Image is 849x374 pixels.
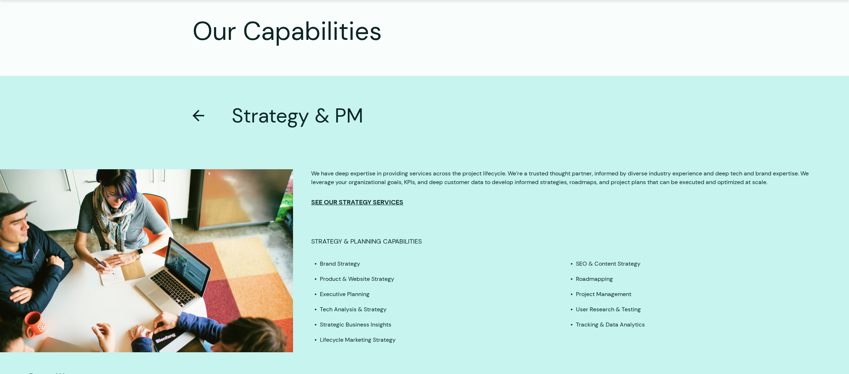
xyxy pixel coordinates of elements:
[232,103,363,129] h3: Strategy & PM
[576,259,826,268] li: SEO & Content Strategy
[320,320,570,329] li: Strategic Business Insights
[576,305,826,314] li: User Research & Testing
[320,275,570,283] li: Product & Website Strategy
[320,290,570,299] li: Executive Planning
[576,275,826,283] li: Roadmapping
[320,259,570,268] li: Brand Strategy
[193,16,657,47] h2: Our Capabilities
[311,198,403,206] a: See our Strategy Services
[576,290,826,299] li: Project Management
[311,169,826,187] p: We have deep expertise in providing services across the project lifecycle. We’re a trusted though...
[576,320,826,329] li: Tracking & Data Analytics
[311,237,826,246] p: Strategy & Planning Capabilities
[320,305,570,314] li: Tech Analysis & Strategy
[320,336,570,344] li: Lifecycle Marketing Strategy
